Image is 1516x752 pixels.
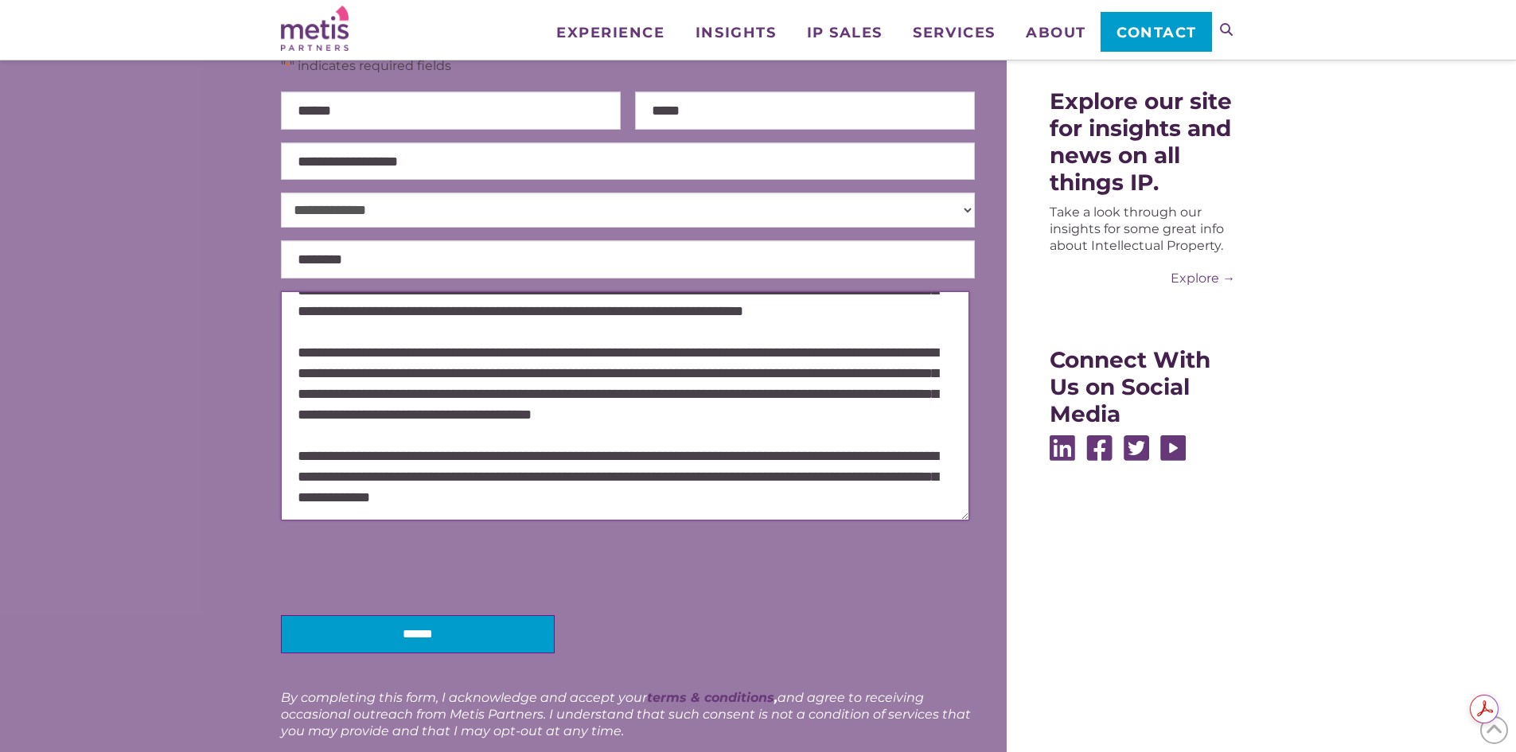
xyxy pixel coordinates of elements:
[1101,12,1211,52] a: Contact
[281,533,523,595] iframe: reCAPTCHA
[281,6,349,51] img: Metis Partners
[1050,435,1075,461] img: Linkedin
[807,25,883,40] span: IP Sales
[281,57,976,75] p: " " indicates required fields
[1050,346,1235,427] div: Connect With Us on Social Media
[696,25,776,40] span: Insights
[281,690,971,738] em: By completing this form, I acknowledge and accept your and agree to receiving occasional outreach...
[913,25,995,40] span: Services
[1050,88,1235,196] div: Explore our site for insights and news on all things IP.
[1124,435,1149,461] img: Twitter
[1160,435,1186,461] img: Youtube
[647,690,777,705] strong: ,
[1480,716,1508,744] span: Back to Top
[1050,270,1235,286] a: Explore →
[556,25,664,40] span: Experience
[1050,204,1235,254] div: Take a look through our insights for some great info about Intellectual Property.
[1117,25,1197,40] span: Contact
[1026,25,1086,40] span: About
[1086,435,1113,461] img: Facebook
[647,690,774,705] a: terms & conditions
